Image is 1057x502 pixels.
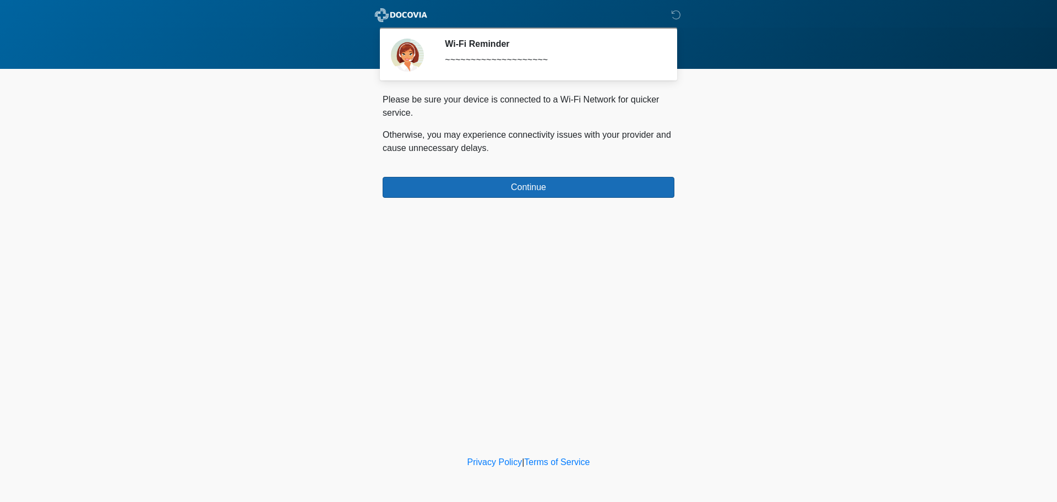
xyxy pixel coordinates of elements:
div: ~~~~~~~~~~~~~~~~~~~~ [445,53,658,67]
a: | [522,457,524,467]
p: Please be sure your device is connected to a Wi-Fi Network for quicker service. [383,93,674,120]
span: . [487,143,489,153]
h2: Wi-Fi Reminder [445,39,658,49]
img: ABC Med Spa- GFEase Logo [372,8,431,22]
p: Otherwise, you may experience connectivity issues with your provider and cause unnecessary delays [383,128,674,155]
a: Terms of Service [524,457,590,467]
button: Continue [383,177,674,198]
img: Agent Avatar [391,39,424,72]
a: Privacy Policy [467,457,522,467]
